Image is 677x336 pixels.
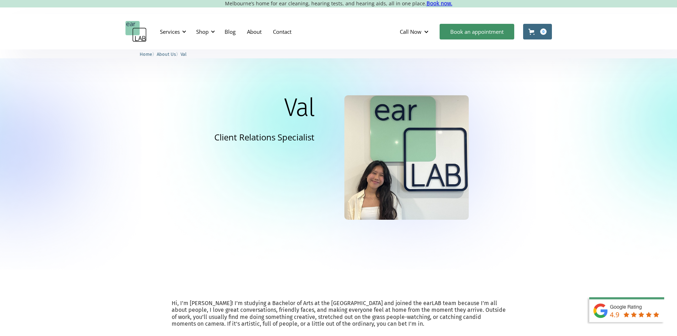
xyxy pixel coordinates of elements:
span: About Us [157,52,176,57]
div: Call Now [394,21,436,42]
img: Val [344,95,469,220]
a: About Us [157,50,176,57]
h1: Val [284,95,315,120]
a: home [125,21,147,42]
div: Services [160,28,180,35]
p: Hi, I’m [PERSON_NAME]! I’m studying a Bachelor of Arts at the [GEOGRAPHIC_DATA] and joined the ea... [172,300,506,327]
div: Shop [192,21,217,42]
a: Book an appointment [440,24,514,39]
a: Home [140,50,152,57]
div: Services [156,21,188,42]
div: Call Now [400,28,421,35]
li: 〉 [140,50,157,58]
a: About [241,21,267,42]
a: Open cart [523,24,552,39]
span: Home [140,52,152,57]
a: Contact [267,21,297,42]
a: Val [181,50,187,57]
div: 0 [540,28,547,35]
li: 〉 [157,50,181,58]
p: Client Relations Specialist [214,131,315,143]
a: Blog [219,21,241,42]
span: Val [181,52,187,57]
div: Shop [196,28,209,35]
